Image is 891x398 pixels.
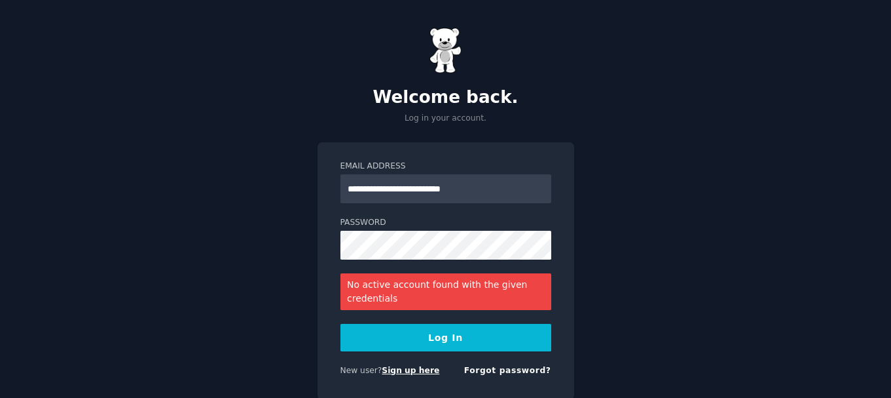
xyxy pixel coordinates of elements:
label: Email Address [340,161,551,172]
button: Log In [340,324,551,351]
h2: Welcome back. [318,87,574,108]
span: New user? [340,366,382,375]
div: No active account found with the given credentials [340,273,551,310]
p: Log in your account. [318,113,574,125]
a: Forgot password? [464,366,551,375]
label: Password [340,217,551,229]
img: Gummy Bear [429,28,462,73]
a: Sign up here [382,366,439,375]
